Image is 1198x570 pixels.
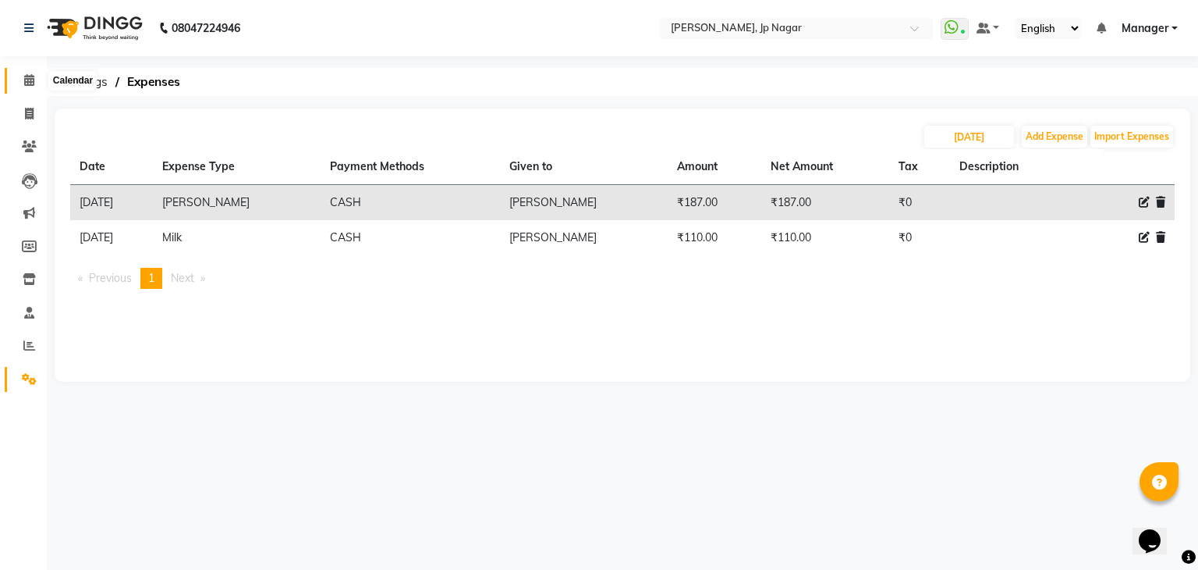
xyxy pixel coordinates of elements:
td: ₹0 [889,220,950,255]
td: [PERSON_NAME] [500,220,668,255]
th: Date [70,149,153,185]
th: Payment Methods [321,149,499,185]
iframe: chat widget [1132,508,1182,554]
td: ₹110.00 [761,220,890,255]
td: Milk [153,220,321,255]
th: Net Amount [761,149,890,185]
span: Manager [1122,20,1168,37]
td: [PERSON_NAME] [500,185,668,221]
span: 1 [148,271,154,285]
button: Add Expense [1022,126,1087,148]
nav: Pagination [70,268,1175,289]
th: Expense Type [153,149,321,185]
td: ₹187.00 [761,185,890,221]
span: Expenses [119,68,188,96]
span: Previous [89,271,132,285]
th: Description [950,149,1073,185]
td: ₹110.00 [668,220,761,255]
button: Import Expenses [1090,126,1173,148]
td: ₹187.00 [668,185,761,221]
th: Amount [668,149,761,185]
th: Given to [500,149,668,185]
td: CASH [321,185,499,221]
td: [DATE] [70,185,153,221]
td: [PERSON_NAME] [153,185,321,221]
span: Next [171,271,194,285]
td: ₹0 [889,185,950,221]
div: Calendar [49,72,97,91]
img: logo [40,6,147,50]
td: CASH [321,220,499,255]
td: [DATE] [70,220,153,255]
th: Tax [889,149,950,185]
b: 08047224946 [172,6,240,50]
input: PLACEHOLDER.DATE [924,126,1014,148]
